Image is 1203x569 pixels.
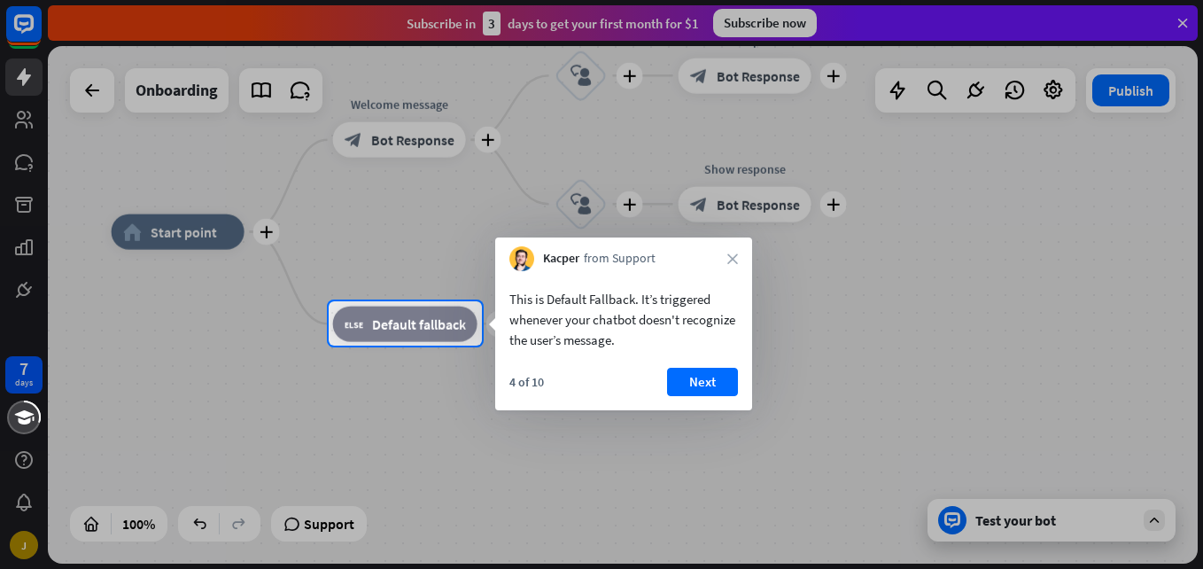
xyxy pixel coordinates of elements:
[509,289,738,350] div: This is Default Fallback. It’s triggered whenever your chatbot doesn't recognize the user’s message.
[509,374,544,390] div: 4 of 10
[345,315,363,332] i: block_fallback
[584,250,656,268] span: from Support
[14,7,67,60] button: Open LiveChat chat widget
[667,368,738,396] button: Next
[727,253,738,264] i: close
[543,250,579,268] span: Kacper
[372,315,466,332] span: Default fallback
